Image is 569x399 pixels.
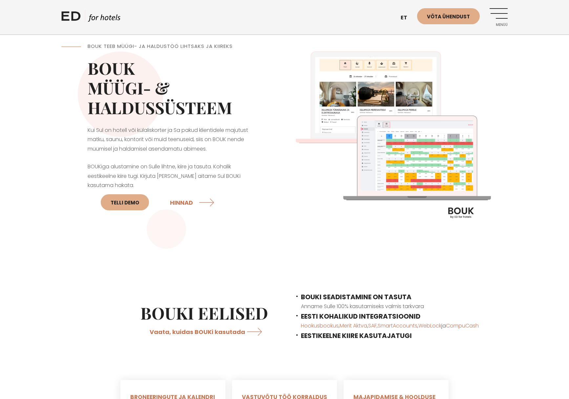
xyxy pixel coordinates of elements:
[301,322,339,329] a: Hookusbookus
[446,322,479,329] a: CompuCash
[417,8,480,24] a: Võta ühendust
[88,126,258,154] p: Kui Sul on hotell või külaliskorter ja Sa pakud klientidele majutust matku, saunu, kontorit või m...
[397,10,417,26] a: et
[170,194,216,211] a: HINNAD
[301,292,411,302] span: BOUKI SEADISTAMINE ON TASUTA
[150,323,268,340] a: Vaata, kuidas BOUKi kasutada
[418,322,441,329] a: WebLock
[88,43,233,50] span: BOUK TEEB MÜÜGI- JA HALDUSTÖÖ LIHTSAKS JA KIIREKS
[490,23,508,27] span: Menüü
[301,321,491,331] p: , , , , ja
[61,10,120,26] a: ED HOTELS
[301,302,491,311] p: Anname Sulle 100% kasutamiseks valmis tarkvara
[301,331,412,340] strong: EESTIKEELNE KIIRE KASUTAJATUGI
[340,322,367,329] a: Merit Aktva
[368,322,377,329] a: SAF
[378,322,417,329] a: SmartAccounts
[301,312,420,321] span: EESTI KOHALIKUD INTEGRATSIOONID
[88,162,258,215] p: BOUKiga alustamine on Sulle lihtne, kiire ja tasuta. Kohalik eestikeelne kiire tugi. Kirjuta [PER...
[490,8,508,26] a: Menüü
[88,58,258,117] h2: BOUK MÜÜGI- & HALDUSSÜSTEEM
[101,194,149,210] a: Telli DEMO
[78,303,268,323] h2: BOUKi EELISED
